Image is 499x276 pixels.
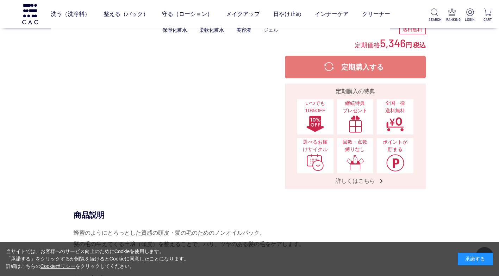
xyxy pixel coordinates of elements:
[236,27,251,33] a: 美容液
[21,4,39,24] img: logo
[386,154,404,172] img: ポイントが貯まる
[429,8,440,22] a: SEARCH
[301,138,330,154] span: 選べるお届けサイクル
[341,138,370,154] span: 回数・点数縛りなし
[263,27,278,33] a: ジェル
[458,253,493,265] div: 承諾する
[306,154,324,172] img: 選べるお届けサイクル
[199,27,224,33] a: 柔軟化粧水
[74,210,426,220] div: 商品説明
[288,87,423,96] div: 定期購入の特典
[301,100,330,115] span: いつでも10%OFF
[341,100,370,115] span: 継続特典 プレゼント
[162,4,213,24] a: 守る（ローション）
[74,227,426,250] div: 蜂蜜のようにとろっとした質感の頭皮・髪の毛のためのノンオイルパック。 髪の毛の生えてくる土壌（頭皮）を整えることで、ハリ、ツヤのある髪の毛をケアします。
[6,248,189,270] div: 当サイトでは、お客様へのサービス向上のためにCookieを使用します。 「承諾する」をクリックするか閲覧を続けるとCookieに同意したことになります。 詳細はこちらの をクリックしてください。
[413,42,426,49] span: 税込
[40,263,76,269] a: Cookieポリシー
[315,4,349,24] a: インナーケア
[464,17,475,22] p: LOGIN
[51,4,90,24] a: 洗う（洗浄料）
[273,4,301,24] a: 日やけ止め
[386,115,404,133] img: 全国一律送料無料
[406,42,412,49] span: 円
[380,138,410,154] span: ポイントが貯まる
[429,17,440,22] p: SEARCH
[285,84,426,189] a: 定期購入の特典 いつでも10%OFFいつでも10%OFF 継続特典プレゼント継続特典プレゼント 全国一律送料無料全国一律送料無料 選べるお届けサイクル選べるお届けサイクル 回数・点数縛りなし回数...
[446,8,457,22] a: RANKING
[104,4,149,24] a: 整える（パック）
[380,100,410,115] span: 全国一律 送料無料
[226,4,260,24] a: メイクアップ
[482,8,493,22] a: CART
[346,154,364,172] img: 回数・点数縛りなし
[329,177,382,185] span: 詳しくはこちら
[346,115,364,133] img: 継続特典プレゼント
[162,27,187,33] a: 保湿化粧水
[464,8,475,22] a: LOGIN
[355,41,380,49] span: 定期価格
[362,4,390,24] a: クリーナー
[446,17,457,22] p: RANKING
[399,25,426,35] div: 送料無料
[306,115,324,133] img: いつでも10%OFF
[482,17,493,22] p: CART
[380,36,406,49] span: 5,346
[285,56,426,78] button: 定期購入する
